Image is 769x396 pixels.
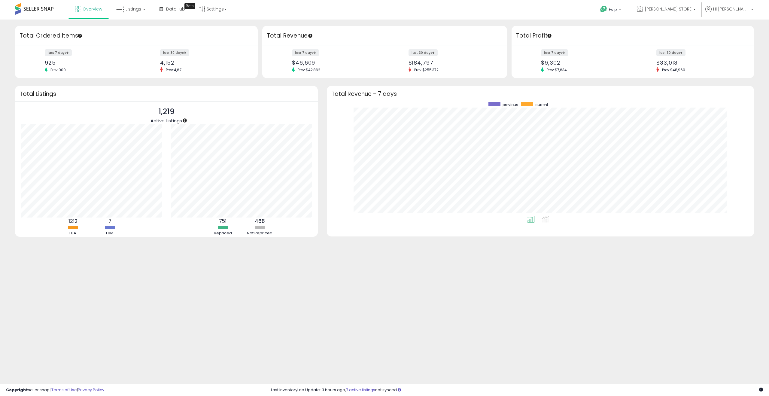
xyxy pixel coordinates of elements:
[705,6,753,20] a: Hi [PERSON_NAME]
[255,218,265,225] b: 468
[516,32,750,40] h3: Total Profit
[295,67,323,72] span: Prev: $42,862
[166,6,185,12] span: DataHub
[184,3,195,9] div: Tooltip anchor
[713,6,749,12] span: Hi [PERSON_NAME]
[308,33,313,38] div: Tooltip anchor
[609,7,617,12] span: Help
[600,5,607,13] i: Get Help
[541,49,568,56] label: last 7 days
[83,6,102,12] span: Overview
[163,67,186,72] span: Prev: 4,621
[20,92,313,96] h3: Total Listings
[544,67,570,72] span: Prev: $7,634
[656,49,685,56] label: last 30 days
[55,230,91,236] div: FBA
[160,49,189,56] label: last 30 days
[292,59,380,66] div: $46,609
[126,6,141,12] span: Listings
[219,218,226,225] b: 751
[645,6,691,12] span: [PERSON_NAME] STORE
[503,102,518,107] span: previous
[331,92,750,96] h3: Total Revenue - 7 days
[77,33,83,38] div: Tooltip anchor
[150,106,182,117] p: 1,219
[45,59,132,66] div: 925
[409,59,497,66] div: $184,797
[595,1,627,20] a: Help
[547,33,552,38] div: Tooltip anchor
[205,230,241,236] div: Repriced
[160,59,247,66] div: 4,152
[20,32,253,40] h3: Total Ordered Items
[659,67,688,72] span: Prev: $48,960
[409,49,438,56] label: last 30 days
[267,32,503,40] h3: Total Revenue
[182,118,187,123] div: Tooltip anchor
[68,218,78,225] b: 1212
[541,59,628,66] div: $9,302
[292,49,319,56] label: last 7 days
[656,59,743,66] div: $33,013
[242,230,278,236] div: Not Repriced
[535,102,548,107] span: current
[47,67,69,72] span: Prev: 900
[411,67,442,72] span: Prev: $255,372
[150,117,182,124] span: Active Listings
[108,218,111,225] b: 7
[45,49,72,56] label: last 7 days
[92,230,128,236] div: FBM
